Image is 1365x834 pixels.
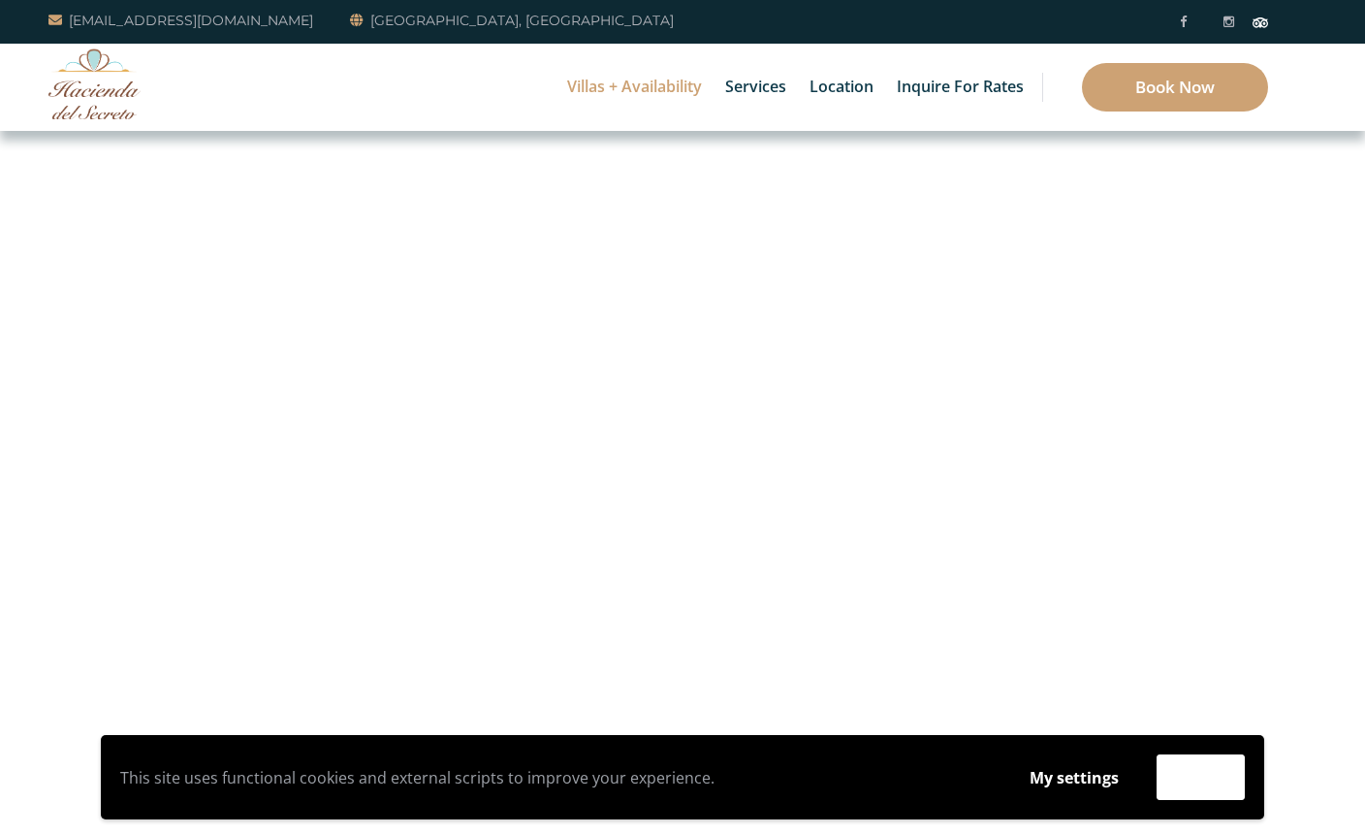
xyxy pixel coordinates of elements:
p: This site uses functional cookies and external scripts to improve your experience. [120,763,992,792]
a: Villas + Availability [557,44,712,131]
img: Awesome Logo [48,48,141,119]
img: Tripadvisor_logomark.svg [1253,17,1268,27]
a: [EMAIL_ADDRESS][DOMAIN_NAME] [48,9,313,32]
a: Services [715,44,796,131]
a: Location [800,44,883,131]
button: Accept [1157,754,1245,800]
button: My settings [1011,755,1137,800]
a: Book Now [1082,63,1268,112]
a: Inquire for Rates [887,44,1033,131]
a: [GEOGRAPHIC_DATA], [GEOGRAPHIC_DATA] [350,9,674,32]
